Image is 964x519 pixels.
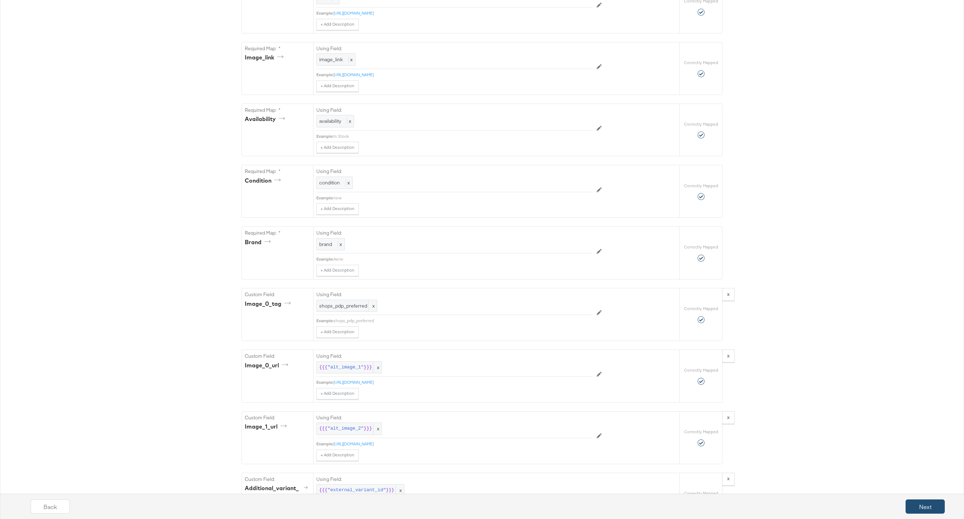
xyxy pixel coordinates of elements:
[319,118,341,124] span: availability
[373,423,382,435] span: x
[333,256,592,262] div: Aerie
[333,72,374,77] a: [URL][DOMAIN_NAME]
[245,414,310,421] label: Custom Field:
[338,241,342,247] span: x
[316,291,592,298] label: Using Field:
[316,388,359,399] button: + Add Description
[684,429,718,435] label: Correctly Mapped
[684,367,718,373] label: Correctly Mapped
[316,195,333,201] div: Example:
[727,352,730,359] strong: x
[319,179,340,186] span: condition
[316,45,592,52] label: Using Field:
[684,121,718,127] label: Correctly Mapped
[316,256,333,262] div: Example:
[316,107,592,114] label: Using Field:
[316,230,592,236] label: Using Field:
[319,487,327,494] span: {{{
[727,475,730,482] strong: x
[319,303,374,309] span: shops_pdp_preferred
[727,291,730,297] strong: x
[722,288,735,301] button: x
[319,364,327,371] span: {{{
[316,441,333,447] div: Example:
[327,425,363,432] span: "alt_image_2"
[684,244,718,250] label: Correctly Mapped
[316,326,359,338] button: + Add Description
[245,423,289,431] div: image_1_url
[333,441,374,446] a: [URL][DOMAIN_NAME]
[245,53,286,62] div: image_link
[327,364,363,371] span: "alt_image_1"
[316,80,359,92] button: + Add Description
[727,414,730,420] strong: x
[316,10,333,16] div: Example:
[373,362,382,373] span: x
[684,183,718,189] label: Correctly Mapped
[368,300,377,312] span: x
[245,361,291,369] div: image_0_url
[348,56,353,63] span: x
[245,353,310,360] label: Custom Field:
[333,133,592,139] div: In Stock
[316,19,359,30] button: + Add Description
[245,238,273,246] div: brand
[316,414,592,421] label: Using Field:
[316,168,592,175] label: Using Field:
[333,318,592,324] div: shops_pdp_preferred
[319,241,332,247] span: brand
[319,425,327,432] span: {{{
[333,379,374,385] a: [URL][DOMAIN_NAME]
[245,107,310,114] label: Required Map: *
[722,473,735,486] button: x
[906,499,945,514] button: Next
[316,142,359,153] button: + Add Description
[316,72,333,78] div: Example:
[245,168,310,175] label: Required Map: *
[316,450,359,461] button: + Add Description
[245,476,310,483] label: Custom Field:
[684,60,718,65] label: Correctly Mapped
[245,291,310,298] label: Custom Field:
[316,353,592,360] label: Using Field:
[395,484,404,496] span: x
[364,364,372,371] span: }}}
[316,379,333,385] div: Example:
[316,265,359,276] button: + Add Description
[245,484,310,500] div: additional_variant_attribute
[316,318,333,324] div: Example:
[327,487,386,494] span: "external_variant_id"
[316,476,592,483] label: Using Field:
[316,203,359,215] button: + Add Description
[316,133,333,139] div: Example:
[245,230,310,236] label: Required Map: *
[722,411,735,424] button: x
[347,118,351,124] span: x
[245,177,283,185] div: condition
[333,10,374,16] a: [URL][DOMAIN_NAME]
[386,487,394,494] span: }}}
[364,425,372,432] span: }}}
[245,300,293,308] div: image_0_tag
[722,350,735,362] button: x
[319,56,343,63] span: image_link
[333,195,592,201] div: new
[245,45,310,52] label: Required Map: *
[245,115,287,123] div: availability
[346,179,350,186] span: x
[31,499,70,514] button: Back
[684,306,718,311] label: Correctly Mapped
